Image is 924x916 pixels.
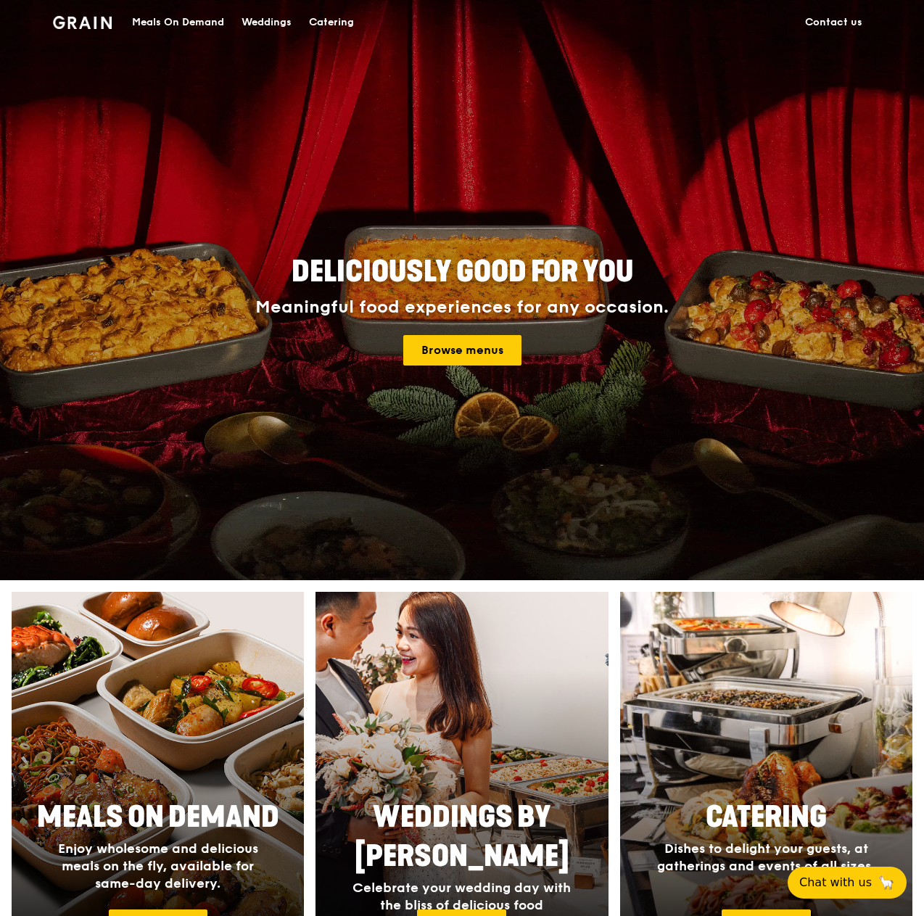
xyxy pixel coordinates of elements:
[300,1,363,44] a: Catering
[201,297,723,318] div: Meaningful food experiences for any occasion.
[796,1,871,44] a: Contact us
[309,1,354,44] div: Catering
[58,841,258,891] span: Enjoy wholesome and delicious meals on the fly, available for same-day delivery.
[53,16,112,29] img: Grain
[37,800,279,835] span: Meals On Demand
[132,1,224,44] div: Meals On Demand
[355,800,569,874] span: Weddings by [PERSON_NAME]
[233,1,300,44] a: Weddings
[657,841,875,874] span: Dishes to delight your guests, at gatherings and events of all sizes.
[878,874,895,891] span: 🦙
[788,867,907,899] button: Chat with us🦙
[403,335,521,366] a: Browse menus
[799,874,872,891] span: Chat with us
[292,255,633,289] span: Deliciously good for you
[242,1,292,44] div: Weddings
[706,800,827,835] span: Catering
